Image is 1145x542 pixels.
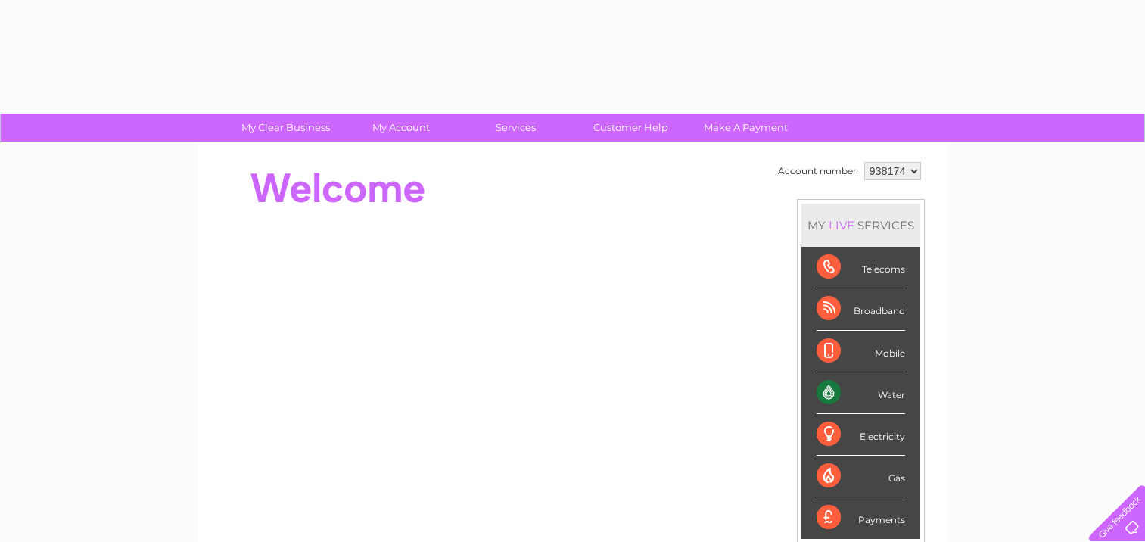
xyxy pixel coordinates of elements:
[817,331,905,372] div: Mobile
[568,114,693,142] a: Customer Help
[453,114,578,142] a: Services
[817,414,905,456] div: Electricity
[338,114,463,142] a: My Account
[817,288,905,330] div: Broadband
[826,218,857,232] div: LIVE
[817,372,905,414] div: Water
[817,456,905,497] div: Gas
[223,114,348,142] a: My Clear Business
[683,114,808,142] a: Make A Payment
[801,204,920,247] div: MY SERVICES
[817,247,905,288] div: Telecoms
[774,158,860,184] td: Account number
[817,497,905,538] div: Payments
